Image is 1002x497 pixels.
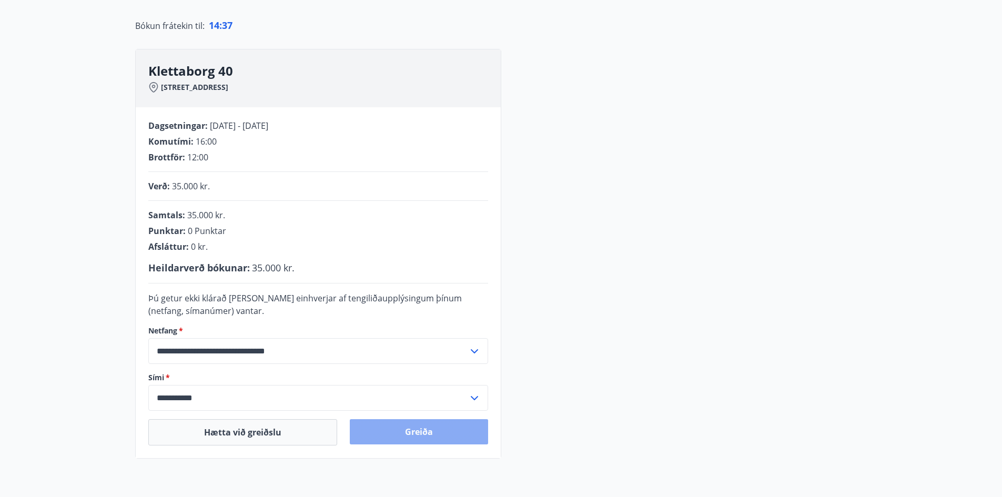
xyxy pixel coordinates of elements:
span: [STREET_ADDRESS] [161,82,228,93]
button: Hætta við greiðslu [148,419,337,445]
span: Punktar : [148,225,186,237]
span: Brottför : [148,151,185,163]
span: 37 [222,19,232,32]
h3: Klettaborg 40 [148,62,501,80]
span: Þú getur ekki klárað [PERSON_NAME] einhverjar af tengiliðaupplýsingum þínum (netfang, símanúmer) ... [148,292,462,317]
span: 0 Punktar [188,225,226,237]
span: 0 kr. [191,241,208,252]
span: [DATE] - [DATE] [210,120,268,131]
span: 35.000 kr. [252,261,295,274]
span: 35.000 kr. [172,180,210,192]
label: Sími [148,372,488,383]
span: Samtals : [148,209,185,221]
span: 12:00 [187,151,208,163]
span: Verð : [148,180,170,192]
span: 14 : [209,19,222,32]
span: Bókun frátekin til : [135,19,205,32]
span: Komutími : [148,136,194,147]
span: Heildarverð bókunar : [148,261,250,274]
label: Netfang [148,326,488,336]
span: Dagsetningar : [148,120,208,131]
button: Greiða [350,419,488,444]
span: Afsláttur : [148,241,189,252]
span: 35.000 kr. [187,209,225,221]
span: 16:00 [196,136,217,147]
